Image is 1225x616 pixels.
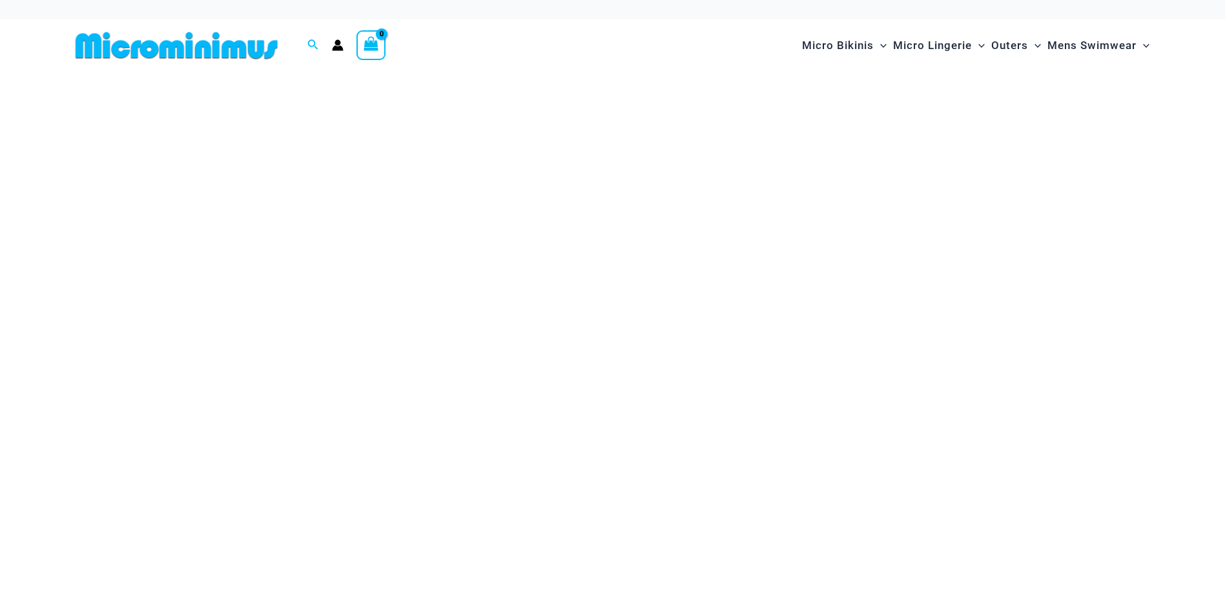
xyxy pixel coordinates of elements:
[1047,29,1137,62] span: Mens Swimwear
[988,26,1044,65] a: OutersMenu ToggleMenu Toggle
[307,37,319,54] a: Search icon link
[332,39,344,51] a: Account icon link
[1044,26,1153,65] a: Mens SwimwearMenu ToggleMenu Toggle
[991,29,1028,62] span: Outers
[972,29,985,62] span: Menu Toggle
[893,29,972,62] span: Micro Lingerie
[802,29,874,62] span: Micro Bikinis
[1137,29,1149,62] span: Menu Toggle
[890,26,988,65] a: Micro LingerieMenu ToggleMenu Toggle
[797,24,1155,67] nav: Site Navigation
[874,29,887,62] span: Menu Toggle
[70,31,283,60] img: MM SHOP LOGO FLAT
[356,30,386,60] a: View Shopping Cart, empty
[1028,29,1041,62] span: Menu Toggle
[799,26,890,65] a: Micro BikinisMenu ToggleMenu Toggle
